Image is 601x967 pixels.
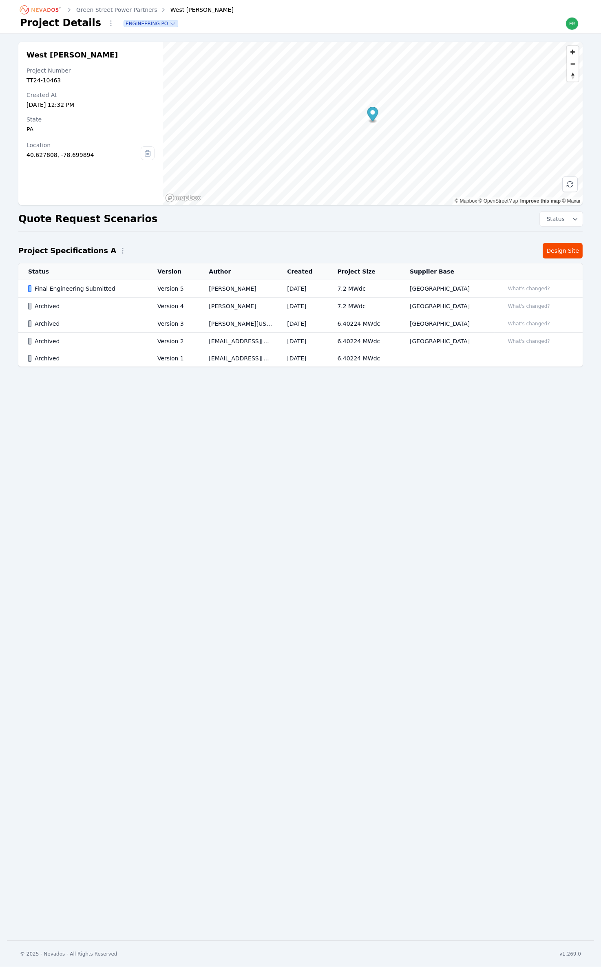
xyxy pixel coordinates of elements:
td: [PERSON_NAME][US_STATE] [199,315,277,333]
span: Status [543,215,565,223]
div: © 2025 - Nevados - All Rights Reserved [20,951,117,957]
button: What's changed? [504,337,554,346]
td: 7.2 MWdc [327,280,400,298]
th: Supplier Base [400,263,495,280]
tr: ArchivedVersion 1[EMAIL_ADDRESS][DOMAIN_NAME][DATE]6.40224 MWdc [18,350,583,367]
div: Archived [28,337,144,345]
button: Engineering PO [124,20,178,27]
div: v1.269.0 [559,951,581,957]
h2: West [PERSON_NAME] [27,50,155,60]
td: Version 1 [148,350,199,367]
a: OpenStreetMap [479,198,518,204]
td: [EMAIL_ADDRESS][DOMAIN_NAME] [199,350,277,367]
th: Created [277,263,327,280]
a: Improve this map [520,198,561,204]
td: [DATE] [277,350,327,367]
h2: Project Specifications A [18,245,116,256]
button: What's changed? [504,319,554,328]
td: [GEOGRAPHIC_DATA] [400,333,495,350]
td: [DATE] [277,298,327,315]
td: Version 3 [148,315,199,333]
a: Green Street Power Partners [76,6,157,14]
td: [GEOGRAPHIC_DATA] [400,298,495,315]
td: Version 4 [148,298,199,315]
tr: Final Engineering SubmittedVersion 5[PERSON_NAME][DATE]7.2 MWdc[GEOGRAPHIC_DATA]What's changed? [18,280,583,298]
a: Design Site [543,243,583,258]
button: Status [540,212,583,226]
tr: ArchivedVersion 3[PERSON_NAME][US_STATE][DATE]6.40224 MWdc[GEOGRAPHIC_DATA]What's changed? [18,315,583,333]
td: [DATE] [277,315,327,333]
div: Archived [28,302,144,310]
a: Mapbox [455,198,477,204]
th: Status [18,263,148,280]
div: PA [27,125,155,133]
div: Archived [28,354,144,362]
td: 6.40224 MWdc [327,315,400,333]
button: Reset bearing to north [567,70,579,82]
div: West [PERSON_NAME] [159,6,234,14]
td: [DATE] [277,333,327,350]
button: What's changed? [504,284,554,293]
div: TT24-10463 [27,76,155,84]
th: Version [148,263,199,280]
tr: ArchivedVersion 2[EMAIL_ADDRESS][DOMAIN_NAME][DATE]6.40224 MWdc[GEOGRAPHIC_DATA]What's changed? [18,333,583,350]
td: [DATE] [277,280,327,298]
div: Location [27,141,141,149]
div: State [27,115,155,124]
canvas: Map [163,42,583,205]
button: Zoom in [567,46,579,58]
div: Final Engineering Submitted [28,285,144,293]
div: Archived [28,320,144,328]
td: Version 5 [148,280,199,298]
td: [GEOGRAPHIC_DATA] [400,315,495,333]
td: 7.2 MWdc [327,298,400,315]
h2: Quote Request Scenarios [18,212,157,225]
td: Version 2 [148,333,199,350]
a: Mapbox homepage [165,193,201,203]
td: [EMAIL_ADDRESS][DOMAIN_NAME] [199,333,277,350]
th: Project Size [327,263,400,280]
div: Project Number [27,66,155,75]
td: [GEOGRAPHIC_DATA] [400,280,495,298]
img: frida.manzo@nevados.solar [566,17,579,30]
div: [DATE] 12:32 PM [27,101,155,109]
div: Created At [27,91,155,99]
th: Author [199,263,277,280]
div: 40.627808, -78.699894 [27,151,141,159]
h1: Project Details [20,16,101,29]
a: Maxar [562,198,581,204]
tr: ArchivedVersion 4[PERSON_NAME][DATE]7.2 MWdc[GEOGRAPHIC_DATA]What's changed? [18,298,583,315]
td: [PERSON_NAME] [199,298,277,315]
button: Zoom out [567,58,579,70]
button: What's changed? [504,302,554,311]
nav: Breadcrumb [20,3,234,16]
div: Map marker [367,107,378,124]
td: 6.40224 MWdc [327,350,400,367]
td: [PERSON_NAME] [199,280,277,298]
td: 6.40224 MWdc [327,333,400,350]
